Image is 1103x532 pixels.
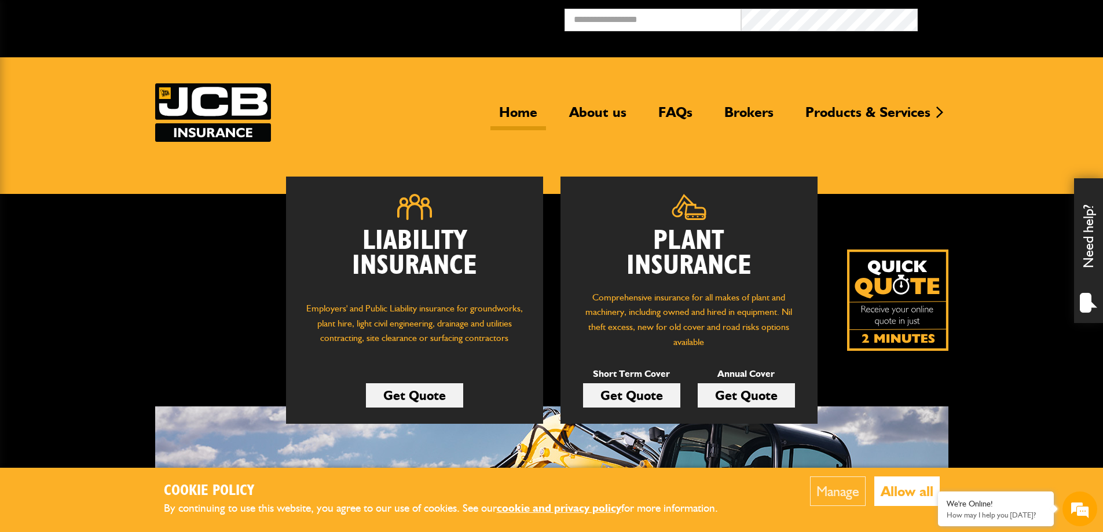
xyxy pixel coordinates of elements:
button: Allow all [874,476,940,506]
a: Brokers [716,104,782,130]
h2: Liability Insurance [303,229,526,290]
p: How may I help you today? [947,511,1045,519]
a: Get Quote [583,383,680,408]
p: By continuing to use this website, you agree to our use of cookies. See our for more information. [164,500,737,518]
a: Get Quote [698,383,795,408]
h2: Cookie Policy [164,482,737,500]
a: About us [560,104,635,130]
a: JCB Insurance Services [155,83,271,142]
h2: Plant Insurance [578,229,800,278]
a: Get your insurance quote isn just 2-minutes [847,250,948,351]
button: Broker Login [918,9,1094,27]
p: Short Term Cover [583,366,680,381]
a: Get Quote [366,383,463,408]
a: FAQs [650,104,701,130]
a: Home [490,104,546,130]
a: Products & Services [797,104,939,130]
p: Employers' and Public Liability insurance for groundworks, plant hire, light civil engineering, d... [303,301,526,357]
img: Quick Quote [847,250,948,351]
button: Manage [810,476,866,506]
a: cookie and privacy policy [497,501,621,515]
div: Need help? [1074,178,1103,323]
p: Comprehensive insurance for all makes of plant and machinery, including owned and hired in equipm... [578,290,800,349]
img: JCB Insurance Services logo [155,83,271,142]
p: Annual Cover [698,366,795,381]
div: We're Online! [947,499,1045,509]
